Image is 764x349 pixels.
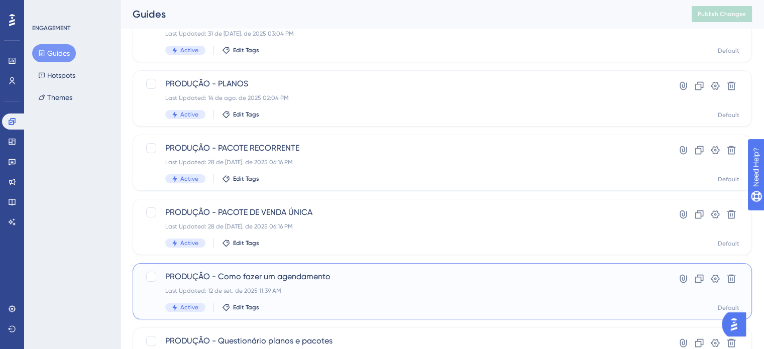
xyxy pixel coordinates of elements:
iframe: UserGuiding AI Assistant Launcher [722,309,752,339]
span: Edit Tags [233,46,259,54]
button: Edit Tags [222,239,259,247]
span: Need Help? [24,3,63,15]
button: Themes [32,88,78,106]
span: Edit Tags [233,110,259,119]
span: Edit Tags [233,175,259,183]
span: PRODUÇÃO - PLANOS [165,78,639,90]
button: Hotspots [32,66,81,84]
span: Active [180,175,198,183]
span: Active [180,46,198,54]
div: Default [718,240,739,248]
div: Default [718,47,739,55]
button: Edit Tags [222,110,259,119]
div: Default [718,111,739,119]
div: Last Updated: 14 de ago. de 2025 02:04 PM [165,94,639,102]
span: Publish Changes [698,10,746,18]
div: Default [718,175,739,183]
span: Edit Tags [233,303,259,311]
div: Last Updated: 28 de [DATE]. de 2025 06:16 PM [165,158,639,166]
span: Active [180,110,198,119]
span: PRODUÇÃO - Como fazer um agendamento [165,271,639,283]
span: PRODUÇÃO - PACOTE RECORRENTE [165,142,639,154]
div: Guides [133,7,667,21]
button: Edit Tags [222,303,259,311]
span: Active [180,303,198,311]
button: Edit Tags [222,175,259,183]
div: ENGAGEMENT [32,24,70,32]
div: Last Updated: 31 de [DATE]. de 2025 03:04 PM [165,30,639,38]
div: Last Updated: 28 de [DATE]. de 2025 06:16 PM [165,222,639,230]
span: Active [180,239,198,247]
div: Default [718,304,739,312]
button: Edit Tags [222,46,259,54]
div: Last Updated: 12 de set. de 2025 11:39 AM [165,287,639,295]
button: Guides [32,44,76,62]
button: Publish Changes [692,6,752,22]
span: PRODUÇÃO - Questionário planos e pacotes [165,335,639,347]
span: PRODUÇÃO - PACOTE DE VENDA ÚNICA [165,206,639,218]
span: Edit Tags [233,239,259,247]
